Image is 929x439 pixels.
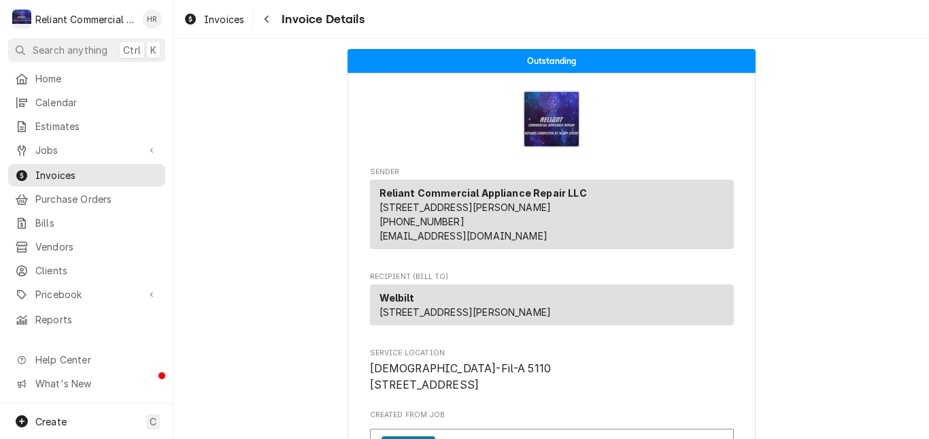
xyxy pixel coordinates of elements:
div: Sender [370,180,734,249]
div: Invoice Sender [370,167,734,255]
a: Go to Pricebook [8,283,165,306]
span: Estimates [35,119,158,133]
div: Invoice Recipient [370,272,734,331]
span: Purchase Orders [35,192,158,206]
a: Go to Jobs [8,139,165,161]
a: Reports [8,308,165,331]
a: Invoices [178,8,250,31]
span: Create [35,416,67,427]
a: Invoices [8,164,165,186]
div: Service Location [370,348,734,393]
span: [DEMOGRAPHIC_DATA]-Fil-A 5110 [STREET_ADDRESS] [370,362,552,391]
div: Sender [370,180,734,255]
span: Invoice Details [277,10,364,29]
span: Service Location [370,361,734,393]
span: Invoices [204,12,244,27]
a: Vendors [8,235,165,258]
a: Calendar [8,91,165,114]
span: Pricebook [35,287,138,302]
div: R [12,10,31,29]
span: Calendar [35,95,158,110]
span: K [150,43,156,57]
a: Go to What's New [8,372,165,395]
a: Go to Help Center [8,348,165,371]
span: Home [35,71,158,86]
div: Recipient (Bill To) [370,284,734,325]
a: Estimates [8,115,165,137]
span: Recipient (Bill To) [370,272,734,282]
span: Clients [35,263,158,278]
span: Reports [35,312,158,327]
span: Created From Job [370,410,734,421]
span: Invoices [35,168,158,182]
button: Navigate back [256,8,277,30]
span: Sender [370,167,734,178]
a: Home [8,67,165,90]
span: [STREET_ADDRESS][PERSON_NAME] [379,306,552,318]
span: Jobs [35,143,138,157]
div: Reliant Commercial Appliance Repair LLC [35,12,135,27]
span: [STREET_ADDRESS][PERSON_NAME] [379,201,552,213]
strong: Reliant Commercial Appliance Repair LLC [379,187,587,199]
span: Outstanding [527,56,577,65]
strong: Welbilt [379,292,415,304]
span: Bills [35,216,158,230]
button: Search anythingCtrlK [8,38,165,62]
span: Help Center [35,353,157,367]
a: Clients [8,259,165,282]
div: Reliant Commercial Appliance Repair LLC's Avatar [12,10,31,29]
div: Heath Reed's Avatar [143,10,162,29]
div: HR [143,10,162,29]
span: Ctrl [123,43,141,57]
a: Bills [8,212,165,234]
a: Purchase Orders [8,188,165,210]
span: What's New [35,376,157,391]
div: Recipient (Bill To) [370,284,734,331]
a: [EMAIL_ADDRESS][DOMAIN_NAME] [379,230,547,242]
span: Vendors [35,240,158,254]
img: Logo [523,91,580,148]
span: C [150,414,156,429]
div: Status [348,49,756,73]
a: [PHONE_NUMBER] [379,216,464,227]
span: Search anything [33,43,107,57]
span: Service Location [370,348,734,359]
